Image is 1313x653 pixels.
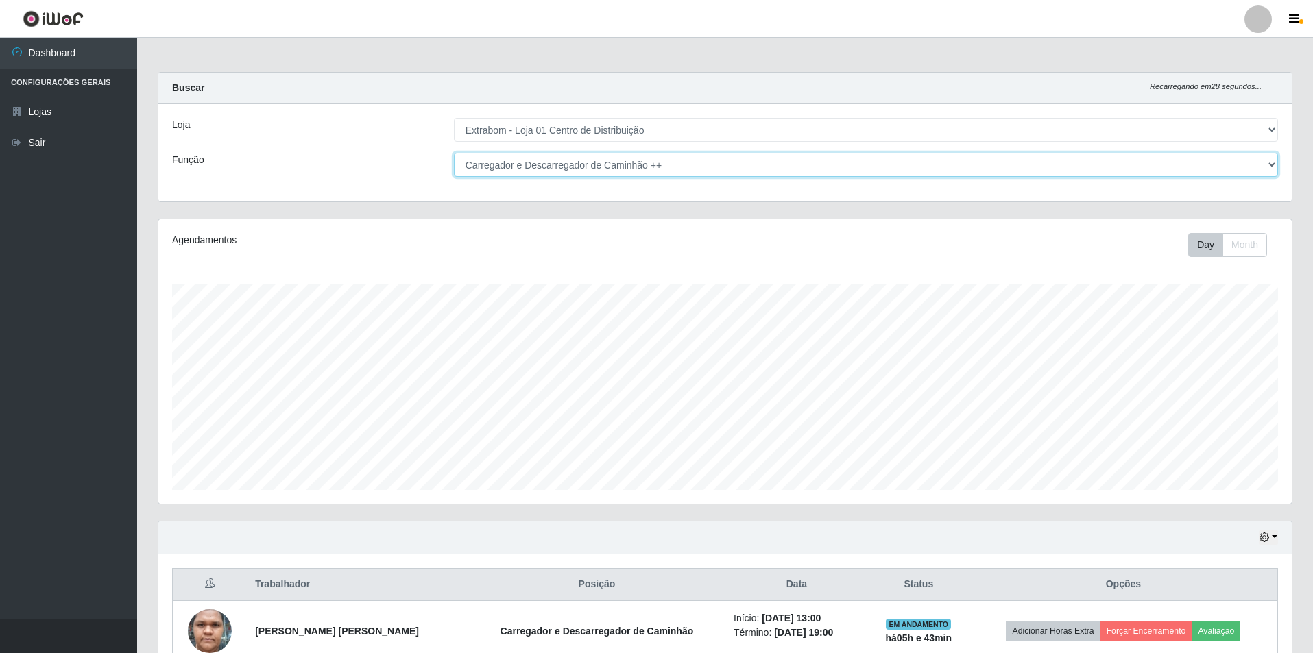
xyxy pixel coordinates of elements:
img: CoreUI Logo [23,10,84,27]
th: Opções [969,569,1278,601]
button: Adicionar Horas Extra [1006,621,1100,641]
strong: [PERSON_NAME] [PERSON_NAME] [255,626,419,637]
label: Loja [172,118,190,132]
li: Início: [734,611,860,626]
button: Avaliação [1192,621,1240,641]
button: Day [1188,233,1223,257]
time: [DATE] 13:00 [762,613,821,624]
span: EM ANDAMENTO [886,619,951,630]
i: Recarregando em 28 segundos... [1150,82,1262,90]
th: Data [725,569,868,601]
strong: há 05 h e 43 min [886,632,952,643]
th: Trabalhador [247,569,468,601]
div: Agendamentos [172,233,621,247]
strong: Carregador e Descarregador de Caminhão [501,626,694,637]
button: Forçar Encerramento [1100,621,1192,641]
time: [DATE] 19:00 [774,627,833,638]
div: First group [1188,233,1267,257]
th: Status [868,569,969,601]
th: Posição [468,569,725,601]
label: Função [172,153,204,167]
strong: Buscar [172,82,204,93]
div: Toolbar with button groups [1188,233,1278,257]
button: Month [1222,233,1267,257]
li: Término: [734,626,860,640]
